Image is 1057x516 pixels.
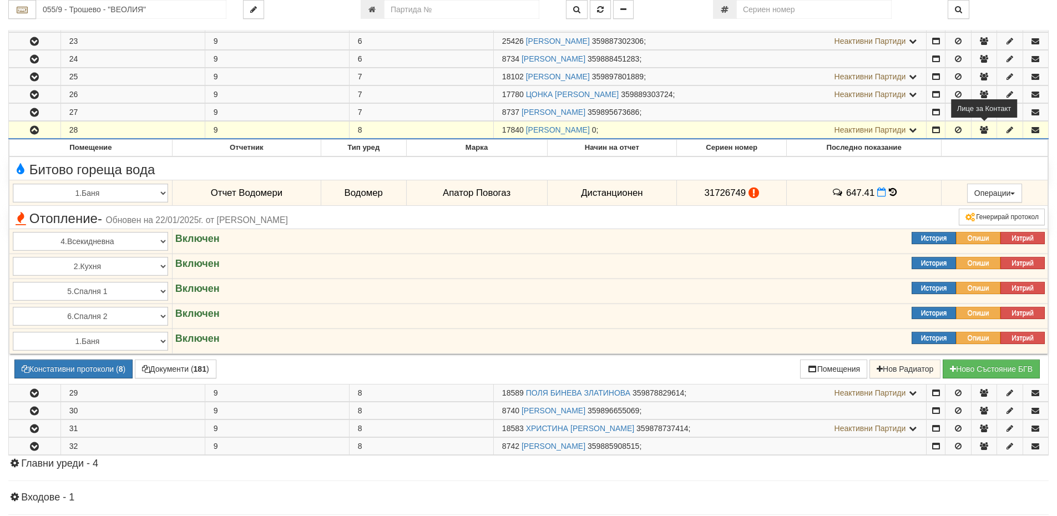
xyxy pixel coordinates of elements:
span: 6 [358,37,362,45]
span: Обновен на 22/01/2025г. от [PERSON_NAME] [106,215,288,225]
button: История [912,282,956,294]
span: 8 [358,442,362,451]
td: 24 [60,50,205,67]
td: 9 [205,68,349,85]
td: Апатор Повогаз [406,180,547,206]
span: 359895673686 [588,108,639,117]
button: Опиши [956,307,1000,319]
button: Изтрий [1000,307,1045,319]
button: История [912,307,956,319]
span: Партида № [502,108,519,117]
td: ; [493,420,926,437]
th: Последно показание [787,139,942,156]
a: [PERSON_NAME] [526,125,590,134]
strong: Включен [175,308,220,319]
span: 0 [592,125,596,134]
span: Неактивни Партиди [835,90,906,99]
td: ; [493,103,926,120]
span: 7 [358,108,362,117]
th: Отчетник [172,139,321,156]
td: 28 [60,121,205,139]
td: 31 [60,420,205,437]
span: 359885908515 [588,442,639,451]
button: Документи (181) [135,360,216,378]
td: 9 [205,420,349,437]
button: Изтрий [1000,232,1045,244]
a: ХРИСТИНА [PERSON_NAME] [526,424,634,433]
button: Нов Радиатор [869,360,940,378]
a: ПОЛЯ БИНЕВА ЗЛАТИНОВА [526,388,630,397]
td: 9 [205,438,349,455]
button: Помещения [800,360,868,378]
span: История на показанията [889,187,897,198]
button: Опиши [956,257,1000,269]
span: 647.41 [846,188,874,198]
button: Изтрий [1000,332,1045,344]
td: ; [493,402,926,419]
td: Дистанционен [547,180,677,206]
button: Изтрий [1000,257,1045,269]
td: 9 [205,32,349,49]
span: 359888451283 [588,54,639,63]
span: 7 [358,72,362,81]
button: Опиши [956,232,1000,244]
strong: Включен [175,233,220,244]
td: ; [493,50,926,67]
td: 32 [60,438,205,455]
td: ; [493,68,926,85]
button: История [912,332,956,344]
h4: Входове - 1 [8,492,1049,503]
td: Водомер [321,180,406,206]
span: 8 [358,125,362,134]
td: 29 [60,385,205,402]
span: 8 [358,388,362,397]
span: 359889303724 [621,90,672,99]
span: Неактивни Партиди [835,37,906,45]
strong: Включен [175,283,220,294]
span: Отопление [12,211,288,226]
a: [PERSON_NAME] [522,108,585,117]
span: 359887302306 [592,37,644,45]
span: 359897801889 [592,72,644,81]
b: 181 [194,365,206,373]
a: [PERSON_NAME] [522,54,585,63]
span: История на забележките [832,187,846,198]
strong: Включен [175,333,220,344]
td: 30 [60,402,205,419]
span: Неактивни Партиди [835,125,906,134]
span: - [98,211,102,226]
td: 9 [205,103,349,120]
span: Партида № [502,388,524,397]
td: 9 [205,85,349,103]
td: 9 [205,121,349,139]
span: 359878737414 [636,424,688,433]
span: 359896655069 [588,406,639,415]
button: Новo Състояние БГВ [943,360,1040,378]
span: 31726749 [704,188,746,198]
span: Битово гореща вода [12,163,155,177]
span: 359878829614 [633,388,684,397]
th: Марка [406,139,547,156]
button: Операции [967,184,1023,203]
td: 27 [60,103,205,120]
span: Отчет Водомери [211,188,282,198]
th: Тип уред [321,139,406,156]
button: Изтрий [1000,282,1045,294]
button: Опиши [956,282,1000,294]
span: Неактивни Партиди [835,388,906,397]
span: Партида № [502,90,524,99]
b: 8 [119,365,123,373]
td: 9 [205,385,349,402]
a: [PERSON_NAME] [526,72,590,81]
span: Партида № [502,125,524,134]
span: Партида № [502,424,524,433]
span: 6 [358,54,362,63]
span: 8 [358,406,362,415]
a: [PERSON_NAME] [522,406,585,415]
h4: Главни уреди - 4 [8,458,1049,469]
button: История [912,257,956,269]
span: Неактивни Партиди [835,424,906,433]
th: Сериен номер [677,139,787,156]
td: ; [493,385,926,402]
td: ; [493,32,926,49]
